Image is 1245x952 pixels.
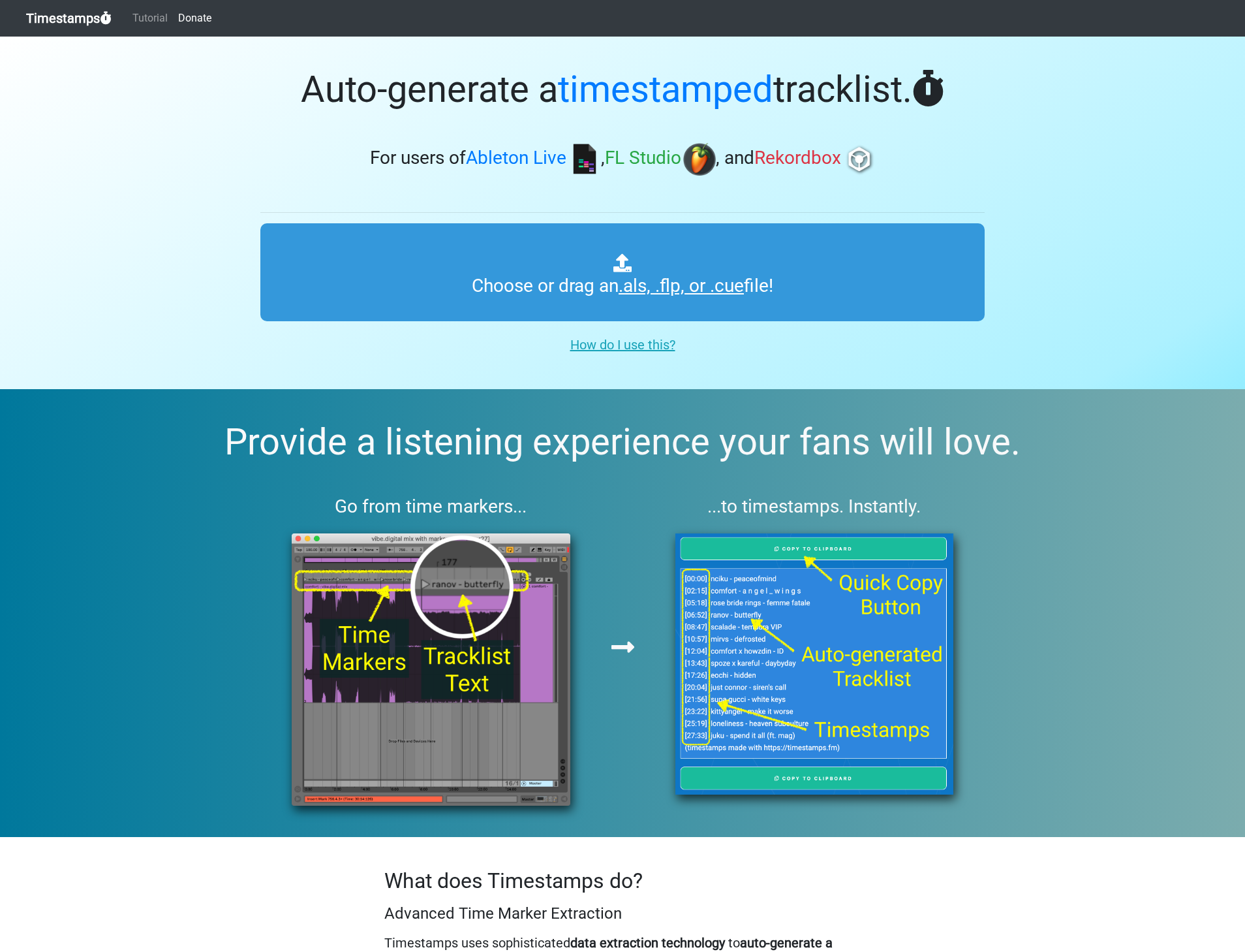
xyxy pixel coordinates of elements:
a: Timestamps [26,5,112,31]
img: rb.png [843,143,876,176]
h3: ...to timestamps. Instantly. [644,496,985,518]
img: fl.png [683,143,716,176]
h3: For users of , , and [260,143,985,176]
u: How do I use this? [570,337,675,353]
a: Donate [173,5,217,31]
h2: What does Timestamps do? [384,868,861,893]
strong: data extraction technology [570,935,725,951]
h4: Advanced Time Marker Extraction [384,904,861,923]
span: FL Studio [605,148,681,169]
span: Rekordbox [754,148,841,169]
h3: Go from time markers... [260,496,602,518]
img: ableton%20screenshot%20bounce.png [260,533,602,806]
span: timestamped [558,68,773,111]
span: Ableton Live [466,148,566,169]
img: tsfm%20results.png [644,533,985,795]
h2: Provide a listening experience your fans will love. [31,420,1214,464]
img: ableton.png [568,143,601,176]
h1: Auto-generate a tracklist. [260,68,985,112]
a: Tutorial [127,5,173,31]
